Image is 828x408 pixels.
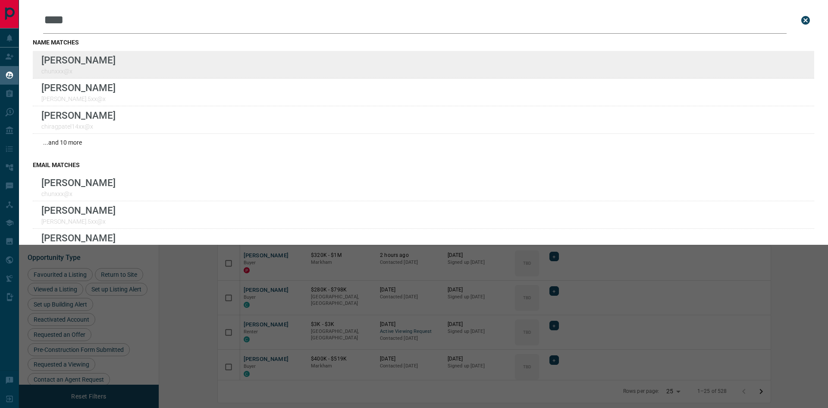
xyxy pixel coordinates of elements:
[41,232,116,244] p: [PERSON_NAME]
[33,134,814,151] div: ...and 10 more
[41,123,116,130] p: chiragpatel14xx@x
[41,68,116,75] p: chunxxx@x
[41,205,116,216] p: [PERSON_NAME]
[33,39,814,46] h3: name matches
[41,54,116,66] p: [PERSON_NAME]
[33,161,814,168] h3: email matches
[41,95,116,102] p: [PERSON_NAME].5xx@x
[41,82,116,93] p: [PERSON_NAME]
[41,110,116,121] p: [PERSON_NAME]
[41,218,116,225] p: [PERSON_NAME].5xx@x
[41,190,116,197] p: chunxxx@x
[797,12,814,29] button: close search bar
[41,177,116,188] p: [PERSON_NAME]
